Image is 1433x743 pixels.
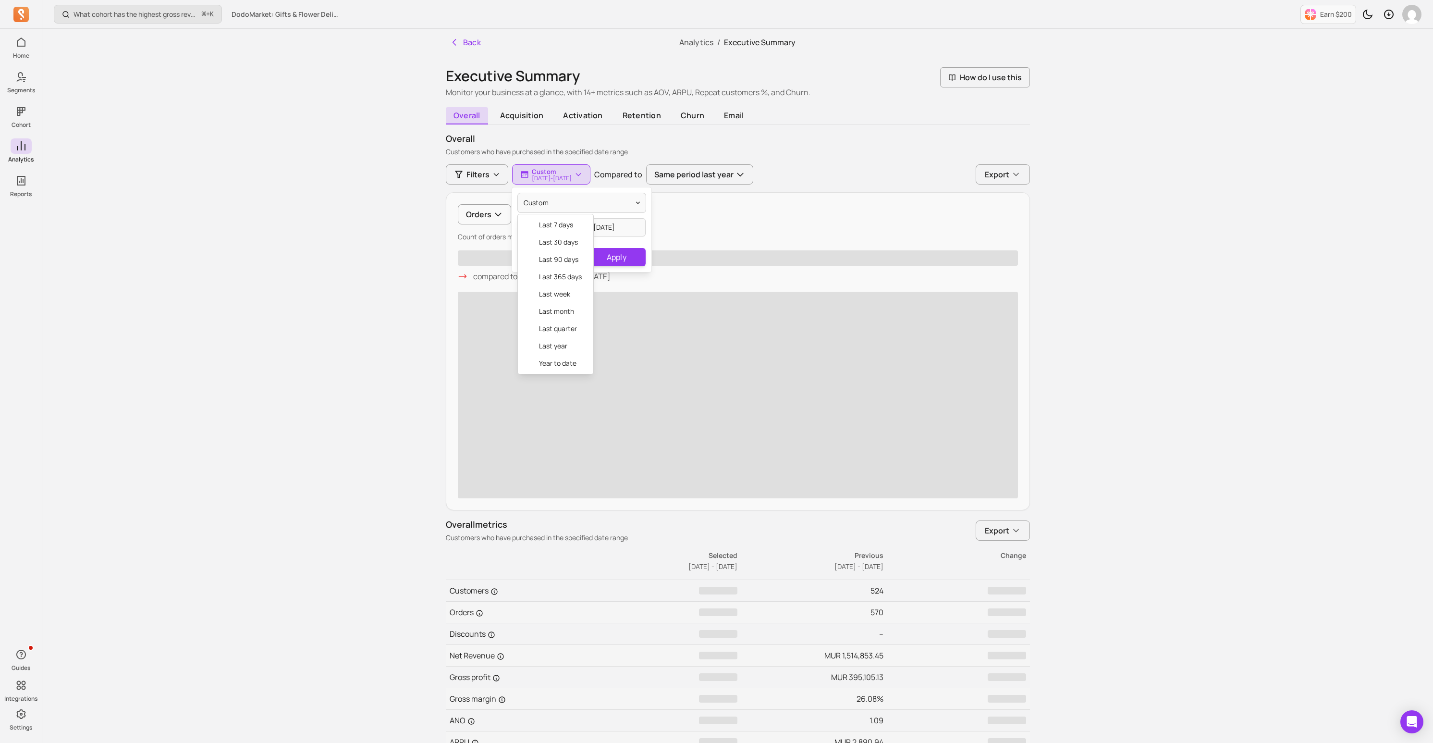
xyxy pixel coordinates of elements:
span: Custom [524,198,549,208]
div: Custom [518,214,593,374]
span: last quarter [539,324,582,334]
span: last week [539,289,582,299]
span: last year [539,341,582,351]
span: last month [539,307,582,316]
span: last 365 days [539,272,582,282]
span: last 7 days [539,220,582,230]
button: Custom [518,193,646,212]
span: year to date [539,359,582,368]
span: last 90 days [539,255,582,264]
div: Open Intercom Messenger [1400,710,1423,733]
span: last 30 days [539,237,582,247]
